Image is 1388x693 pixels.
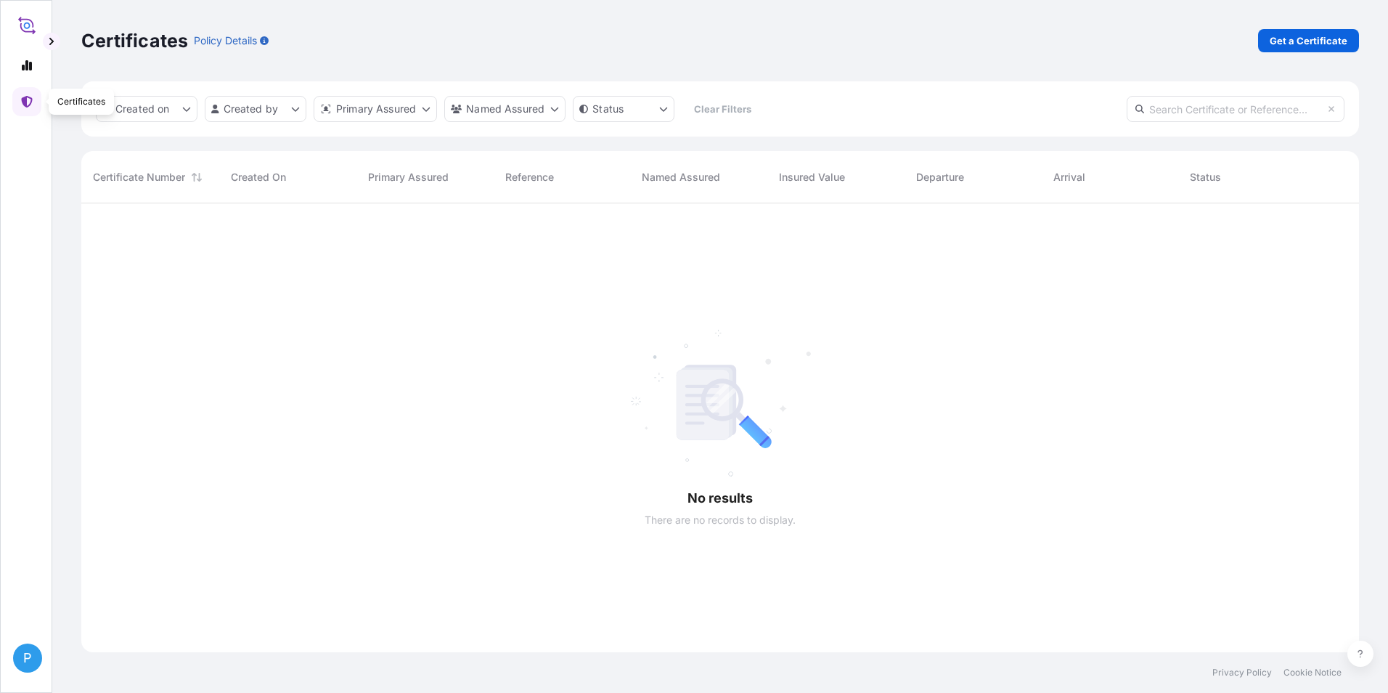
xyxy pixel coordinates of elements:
p: Primary Assured [336,102,416,116]
p: Get a Certificate [1270,33,1347,48]
p: Named Assured [466,102,544,116]
span: Insured Value [779,170,845,185]
button: distributor Filter options [314,96,437,122]
p: Policy Details [194,33,257,48]
p: Clear Filters [694,102,751,116]
button: Clear Filters [682,97,763,121]
button: createdOn Filter options [96,96,197,122]
a: Get a Certificate [1258,29,1359,52]
span: Certificate Number [93,170,185,185]
span: Reference [505,170,554,185]
input: Search Certificate or Reference... [1127,96,1344,122]
p: Certificates [81,29,188,52]
p: Created by [224,102,279,116]
button: Sort [188,169,205,186]
a: Cookie Notice [1283,667,1342,678]
span: Primary Assured [368,170,449,185]
span: Departure [916,170,964,185]
p: Status [592,102,624,116]
span: Arrival [1053,170,1085,185]
span: Created On [231,170,286,185]
a: Privacy Policy [1212,667,1272,678]
span: Named Assured [642,170,720,185]
span: P [23,651,32,665]
p: Created on [115,102,170,116]
span: Status [1190,170,1221,185]
button: cargoOwner Filter options [444,96,566,122]
button: createdBy Filter options [205,96,306,122]
div: Certificates [49,89,114,115]
button: certificateStatus Filter options [573,96,674,122]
